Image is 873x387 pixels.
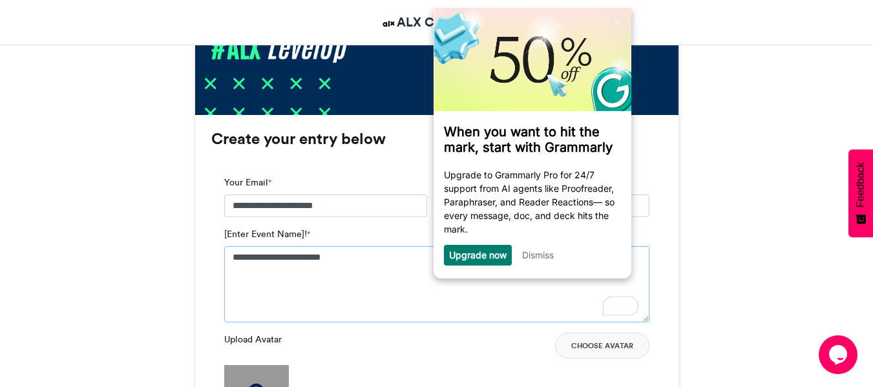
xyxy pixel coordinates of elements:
[23,242,80,253] a: Upgrade now
[381,16,397,32] img: ALX Community
[224,227,310,241] label: [Enter Event Name]!
[224,246,649,322] textarea: To enrich screen reader interactions, please activate Accessibility in Grammarly extension settings
[188,12,193,17] img: close_x_white.png
[381,13,492,32] a: ALX Community
[17,116,195,147] h3: When you want to hit the mark, start with Grammarly
[224,176,271,189] label: Your Email
[211,131,662,147] h3: Create your entry below
[555,333,649,359] button: Choose Avatar
[855,162,867,207] span: Feedback
[224,333,282,346] label: Upload Avatar
[819,335,860,374] iframe: chat widget
[17,160,195,228] p: Upgrade to Grammarly Pro for 24/7 support from AI agents like Proofreader, Paraphraser, and Reade...
[96,242,127,253] a: Dismiss
[848,149,873,237] button: Feedback - Show survey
